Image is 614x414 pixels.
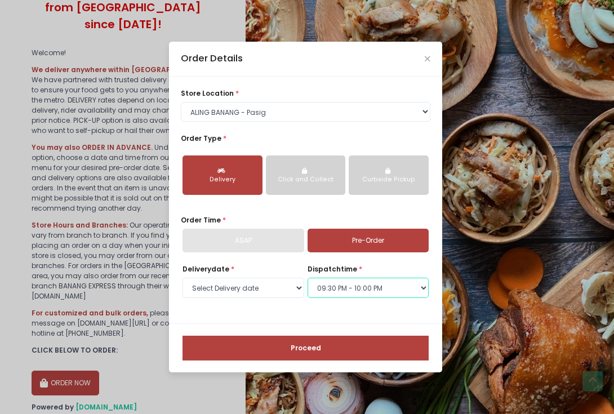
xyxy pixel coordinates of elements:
span: Order Type [181,133,221,143]
button: Curbside Pickup [349,155,429,195]
div: Order Details [181,52,243,66]
button: Close [425,56,430,62]
div: Curbside Pickup [356,175,421,184]
a: Pre-Order [308,229,429,252]
button: Proceed [183,336,429,360]
button: Delivery [183,155,262,195]
div: Click and Collect [273,175,339,184]
button: Click and Collect [266,155,346,195]
span: dispatch time [308,264,357,274]
span: Delivery date [183,264,229,274]
span: Order Time [181,215,221,225]
span: store location [181,88,234,98]
div: Delivery [190,175,255,184]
